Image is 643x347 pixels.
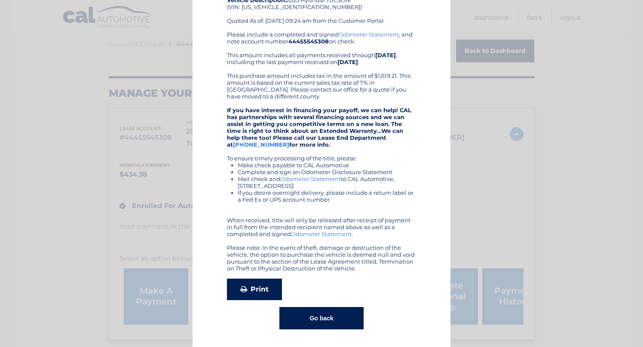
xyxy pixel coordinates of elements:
[338,31,399,38] a: Odometer Statement
[227,279,282,300] a: Print
[337,58,358,65] b: [DATE]
[227,107,411,148] strong: If you have interest in financing your payoff, we can help! CAL has partnerships with several fin...
[291,230,352,237] a: Odometer Statement
[280,175,341,182] a: Odometer Statement
[238,169,416,175] li: Complete and sign an Odometer Disclosure Statement
[233,141,289,148] a: [PHONE_NUMBER]
[238,189,416,203] li: If you desire overnight delivery, please include a return label or a Fed Ex or UPS account number.
[288,38,329,45] b: 44455545308
[238,162,416,169] li: Make check payable to CAL Automotive
[227,31,416,272] div: Please include a completed and signed , and note account number on check. This amount includes al...
[279,307,363,329] button: Go back
[238,175,416,189] li: Mail check and to CAL Automotive, [STREET_ADDRESS]
[375,52,396,58] b: [DATE]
